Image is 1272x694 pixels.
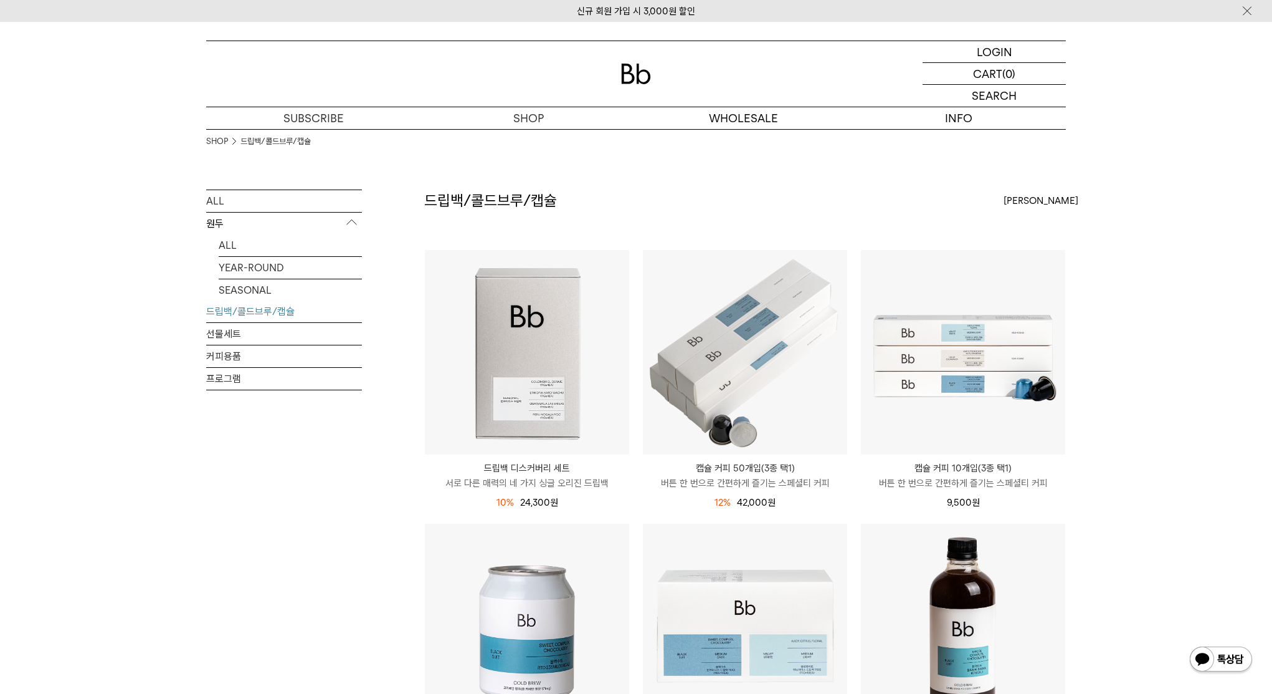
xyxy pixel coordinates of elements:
span: 9,500 [947,497,980,508]
h2: 드립백/콜드브루/캡슐 [424,190,557,211]
a: 선물세트 [206,323,362,345]
img: 드립백 디스커버리 세트 [425,250,629,455]
img: 캡슐 커피 50개입(3종 택1) [643,250,847,455]
p: CART [973,63,1002,84]
img: 로고 [621,64,651,84]
span: 원 [767,497,776,508]
p: 버튼 한 번으로 간편하게 즐기는 스페셜티 커피 [643,476,847,491]
a: LOGIN [923,41,1066,63]
a: 커피용품 [206,345,362,367]
img: 캡슐 커피 10개입(3종 택1) [861,250,1065,455]
a: 신규 회원 가입 시 3,000원 할인 [577,6,695,17]
div: 12% [714,495,731,510]
a: SHOP [421,107,636,129]
a: ALL [206,190,362,212]
p: 원두 [206,213,362,235]
a: SUBSCRIBE [206,107,421,129]
a: ALL [219,234,362,256]
img: 카카오톡 채널 1:1 채팅 버튼 [1189,645,1253,675]
a: 드립백/콜드브루/캡슐 [240,135,311,148]
p: 서로 다른 매력의 네 가지 싱글 오리진 드립백 [425,476,629,491]
p: (0) [1002,63,1015,84]
a: 드립백/콜드브루/캡슐 [206,301,362,322]
a: 프로그램 [206,368,362,390]
a: SEASONAL [219,279,362,301]
p: 드립백 디스커버리 세트 [425,461,629,476]
p: 캡슐 커피 10개입(3종 택1) [861,461,1065,476]
span: 42,000 [737,497,776,508]
span: 원 [550,497,558,508]
span: 원 [972,497,980,508]
p: SEARCH [972,85,1017,107]
a: YEAR-ROUND [219,257,362,279]
div: 10% [496,495,514,510]
p: LOGIN [977,41,1012,62]
a: CART (0) [923,63,1066,85]
p: INFO [851,107,1066,129]
p: 버튼 한 번으로 간편하게 즐기는 스페셜티 커피 [861,476,1065,491]
a: 캡슐 커피 10개입(3종 택1) 버튼 한 번으로 간편하게 즐기는 스페셜티 커피 [861,461,1065,491]
a: 캡슐 커피 50개입(3종 택1) 버튼 한 번으로 간편하게 즐기는 스페셜티 커피 [643,461,847,491]
a: SHOP [206,135,228,148]
span: 24,300 [520,497,558,508]
p: 캡슐 커피 50개입(3종 택1) [643,461,847,476]
a: 드립백 디스커버리 세트 서로 다른 매력의 네 가지 싱글 오리진 드립백 [425,461,629,491]
span: [PERSON_NAME] [1004,193,1078,208]
p: WHOLESALE [636,107,851,129]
